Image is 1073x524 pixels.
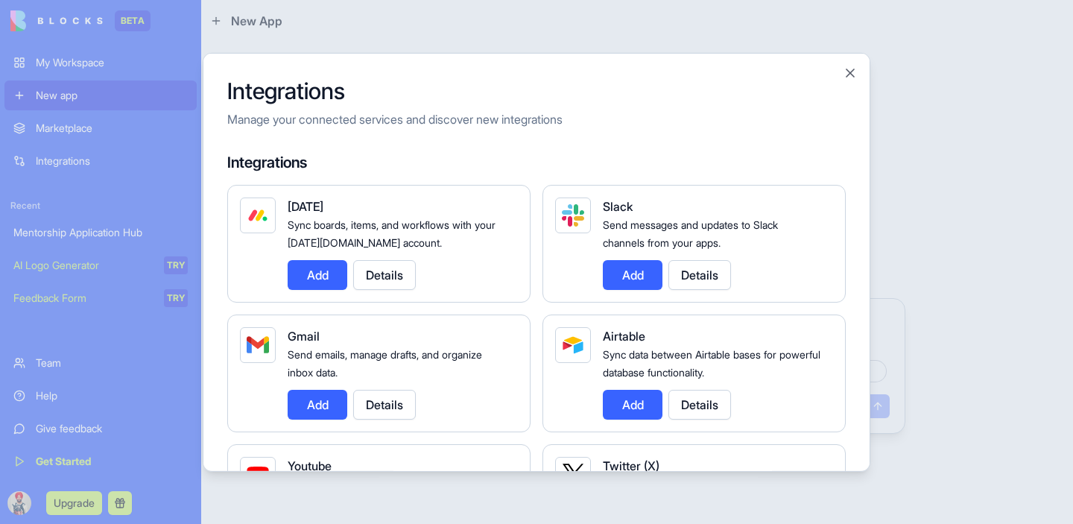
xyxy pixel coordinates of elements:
span: Gmail [288,328,320,343]
h4: Integrations [227,151,846,172]
span: Send emails, manage drafts, and organize inbox data. [288,347,482,378]
button: Details [668,259,731,289]
h2: Integrations [227,77,846,104]
span: [DATE] [288,198,323,213]
button: Add [603,389,662,419]
button: Details [353,389,416,419]
span: Airtable [603,328,645,343]
button: Add [288,259,347,289]
button: Add [288,389,347,419]
p: Manage your connected services and discover new integrations [227,110,846,127]
span: Slack [603,198,633,213]
span: Twitter (X) [603,458,659,473]
button: Details [668,389,731,419]
span: Youtube [288,458,332,473]
button: Add [603,259,662,289]
span: Sync boards, items, and workflows with your [DATE][DOMAIN_NAME] account. [288,218,496,248]
span: Sync data between Airtable bases for powerful database functionality. [603,347,820,378]
span: Send messages and updates to Slack channels from your apps. [603,218,778,248]
button: Details [353,259,416,289]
